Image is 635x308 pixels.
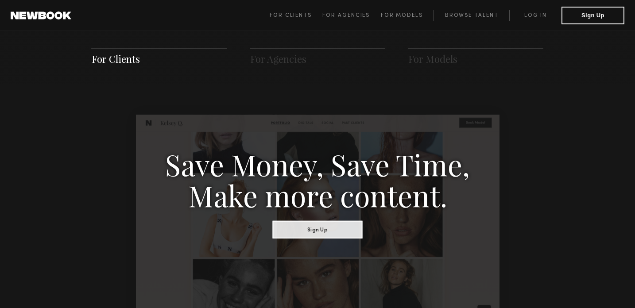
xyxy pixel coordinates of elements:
[322,13,370,18] span: For Agencies
[250,52,306,65] a: For Agencies
[270,13,312,18] span: For Clients
[273,220,363,238] button: Sign Up
[381,13,423,18] span: For Models
[434,10,509,21] a: Browse Talent
[381,10,434,21] a: For Models
[322,10,380,21] a: For Agencies
[92,52,140,65] a: For Clients
[270,10,322,21] a: For Clients
[561,7,624,24] button: Sign Up
[408,52,457,65] a: For Models
[509,10,561,21] a: Log in
[165,148,470,210] h3: Save Money, Save Time, Make more content.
